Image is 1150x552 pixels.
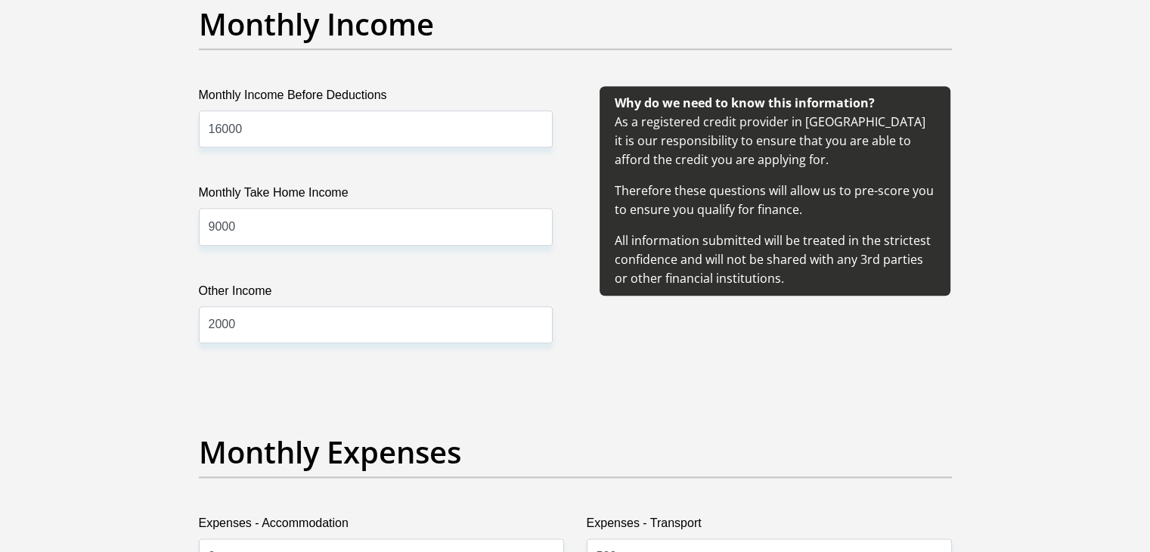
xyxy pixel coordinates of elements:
[199,514,564,538] label: Expenses - Accommodation
[199,6,952,42] h2: Monthly Income
[615,95,934,287] span: As a registered credit provider in [GEOGRAPHIC_DATA] it is our responsibility to ensure that you ...
[199,208,553,245] input: Monthly Take Home Income
[199,86,553,110] label: Monthly Income Before Deductions
[199,110,553,147] input: Monthly Income Before Deductions
[199,434,952,470] h2: Monthly Expenses
[199,184,553,208] label: Monthly Take Home Income
[587,514,952,538] label: Expenses - Transport
[199,282,553,306] label: Other Income
[615,95,875,111] b: Why do we need to know this information?
[199,306,553,343] input: Other Income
